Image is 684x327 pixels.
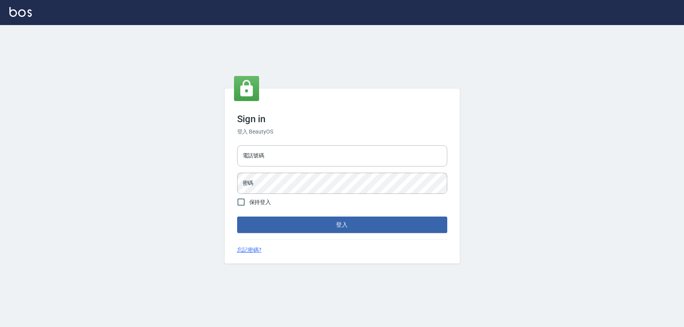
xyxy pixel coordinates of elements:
h3: Sign in [237,114,447,125]
h6: 登入 BeautyOS [237,128,447,136]
span: 保持登入 [249,198,271,206]
img: Logo [9,7,32,17]
button: 登入 [237,217,447,233]
a: 忘記密碼? [237,246,262,254]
